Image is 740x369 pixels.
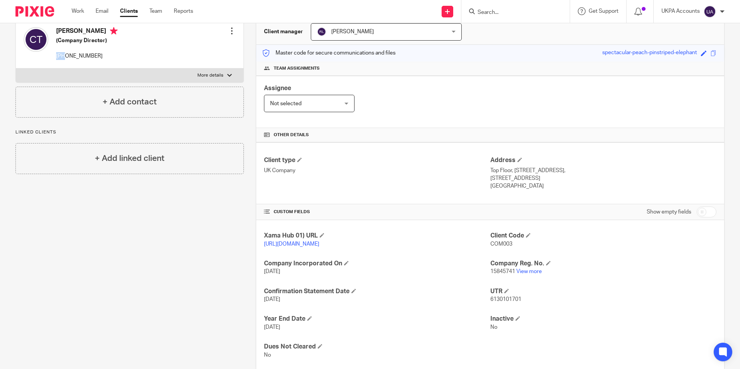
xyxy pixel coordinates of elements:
span: Other details [274,132,309,138]
h4: Company Reg. No. [490,260,716,268]
h4: Year End Date [264,315,490,323]
span: [PERSON_NAME] [331,29,374,34]
p: More details [197,72,223,79]
img: svg%3E [24,27,48,52]
p: [PHONE_NUMBER] [56,52,118,60]
label: Show empty fields [647,208,691,216]
p: Top Floor, [STREET_ADDRESS], [490,167,716,174]
p: UKPA Accounts [661,7,700,15]
h4: Client type [264,156,490,164]
input: Search [477,9,546,16]
h3: Client manager [264,28,303,36]
h5: (Company Director) [56,37,118,44]
h4: Dues Not Cleared [264,343,490,351]
img: svg%3E [704,5,716,18]
h4: Address [490,156,716,164]
h4: Inactive [490,315,716,323]
img: svg%3E [317,27,326,36]
a: Reports [174,7,193,15]
a: View more [516,269,542,274]
div: spectacular-peach-pinstriped-elephant [602,49,697,58]
h4: [PERSON_NAME] [56,27,118,37]
h4: Confirmation Statement Date [264,287,490,296]
span: [DATE] [264,297,280,302]
span: COM003 [490,241,512,247]
span: Not selected [270,101,301,106]
h4: + Add contact [103,96,157,108]
a: Team [149,7,162,15]
span: 6130101701 [490,297,521,302]
span: 15845741 [490,269,515,274]
span: Team assignments [274,65,320,72]
p: [STREET_ADDRESS] [490,174,716,182]
a: Clients [120,7,138,15]
img: Pixie [15,6,54,17]
p: UK Company [264,167,490,174]
h4: Client Code [490,232,716,240]
h4: CUSTOM FIELDS [264,209,490,215]
h4: + Add linked client [95,152,164,164]
p: [GEOGRAPHIC_DATA] [490,182,716,190]
a: Work [72,7,84,15]
span: No [490,325,497,330]
p: Linked clients [15,129,244,135]
p: Master code for secure communications and files [262,49,396,57]
span: [DATE] [264,325,280,330]
span: [DATE] [264,269,280,274]
h4: Company Incorporated On [264,260,490,268]
a: [URL][DOMAIN_NAME] [264,241,319,247]
a: Email [96,7,108,15]
span: Get Support [589,9,618,14]
span: No [264,352,271,358]
span: Assignee [264,85,291,91]
h4: Xama Hub 01) URL [264,232,490,240]
h4: UTR [490,287,716,296]
i: Primary [110,27,118,35]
